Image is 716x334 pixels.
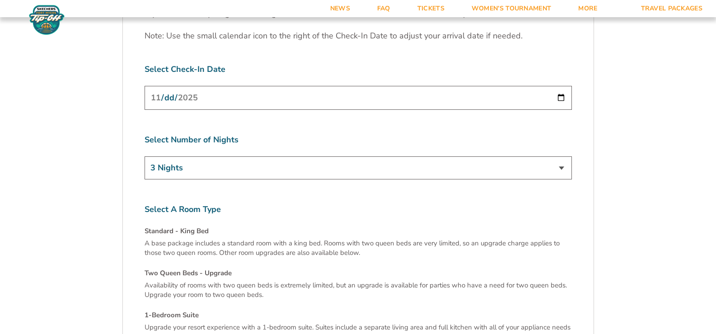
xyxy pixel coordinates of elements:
[145,134,572,146] label: Select Number of Nights
[145,226,572,236] h4: Standard - King Bed
[145,268,572,278] h4: Two Queen Beds - Upgrade
[145,30,572,42] p: Note: Use the small calendar icon to the right of the Check-In Date to adjust your arrival date i...
[145,64,572,75] label: Select Check-In Date
[145,310,572,320] h4: 1-Bedroom Suite
[27,5,66,35] img: Fort Myers Tip-Off
[145,204,572,215] label: Select A Room Type
[145,281,572,300] p: Availability of rooms with two queen beds is extremely limited, but an upgrade is available for p...
[145,239,572,258] p: A base package includes a standard room with a king bed. Rooms with two queen beds are very limit...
